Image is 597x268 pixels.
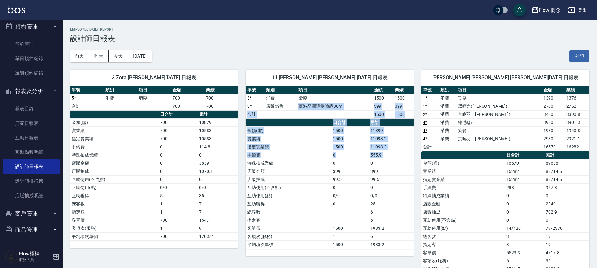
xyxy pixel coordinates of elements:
td: 0 [544,216,589,224]
th: 累計 [369,119,414,127]
td: 1500 [331,135,369,143]
button: 昨天 [89,50,109,62]
td: 1 [331,208,369,216]
td: 店販抽成 [70,167,158,175]
td: 客單價 [70,216,158,224]
td: 蘊洛晶潤護髮噴霧30ml [297,102,372,110]
td: 互助獲得 [70,192,158,200]
td: 88714.5 [544,175,589,183]
td: 客單價 [246,224,331,232]
img: Person [5,250,18,263]
th: 金額 [171,86,205,94]
td: 0/0 [158,183,198,192]
button: save [513,4,526,16]
td: 剪髮 [137,94,171,102]
td: 互助使用(點) [246,192,331,200]
td: 79/2370 [544,224,589,232]
th: 單號 [70,86,104,94]
td: 399 [331,167,369,175]
td: 染髮 [456,126,542,135]
td: 0 [505,208,544,216]
td: 消費 [264,94,297,102]
td: 合計 [70,102,104,110]
td: 16570 [505,159,544,167]
td: 實業績 [421,167,505,175]
td: 3980 [542,118,565,126]
span: 11 [PERSON_NAME] [PERSON_NAME] [DATE] 日報表 [253,75,406,81]
td: 0 [198,151,238,159]
td: 客項次(服務) [421,257,505,265]
td: 6 [369,216,414,224]
td: 11093.2 [369,135,414,143]
h3: 設計師日報表 [70,34,589,43]
td: 555.9 [369,151,414,159]
td: 0 [369,159,414,167]
td: 消費 [439,135,456,143]
td: 平均項次單價 [246,240,331,249]
td: 1983.2 [369,240,414,249]
td: 19 [544,240,589,249]
th: 業績 [565,86,589,94]
th: 類別 [264,86,297,94]
td: 700 [204,94,238,102]
th: 項目 [456,86,542,94]
td: 1070.1 [198,167,238,175]
td: 3 [505,232,544,240]
td: 1390 [542,94,565,102]
td: 700 [158,135,198,143]
td: 700 [171,102,205,110]
td: 1500 [331,224,369,232]
td: 25 [369,200,414,208]
td: 3460 [542,110,565,118]
td: 1940.8 [565,126,589,135]
td: 客項次(服務) [70,224,158,232]
td: 88714.5 [544,167,589,175]
button: [DATE] [128,50,152,62]
td: 1500 [393,94,414,102]
td: 0 [505,200,544,208]
table: a dense table [246,86,414,119]
td: 700 [158,118,198,126]
td: 399 [393,102,414,110]
td: 0/0 [331,192,369,200]
td: 3 [505,240,544,249]
td: 1500 [373,94,393,102]
td: 互助使用(點) [421,224,505,232]
td: 0/0 [198,183,238,192]
td: 16570 [542,143,565,151]
td: 店販金額 [70,159,158,167]
td: 3390.8 [565,110,589,118]
td: 5 [158,192,198,200]
td: 總客數 [246,208,331,216]
button: 報表及分析 [3,83,60,99]
td: 1500 [393,110,414,118]
td: 合計 [421,143,439,151]
td: 總客數 [70,200,158,208]
td: 1376 [565,94,589,102]
td: 指定實業績 [421,175,505,183]
td: 特殊抽成業績 [246,159,331,167]
td: 99.5 [331,175,369,183]
img: Logo [8,6,25,13]
td: 2921.1 [565,135,589,143]
button: 今天 [109,50,128,62]
td: 指定客 [70,208,158,216]
td: 700 [158,232,198,240]
td: 2780 [542,102,565,110]
td: 700 [204,102,238,110]
td: 總客數 [421,232,505,240]
td: 手續費 [70,143,158,151]
td: 縮毛矯正 [456,118,542,126]
th: 業績 [204,86,238,94]
th: 累計 [198,111,238,119]
td: 客單價 [421,249,505,257]
td: 36 [544,257,589,265]
span: 3 Zora [PERSON_NAME][DATE] 日報表 [78,75,231,81]
td: 2752 [565,102,589,110]
td: 5523.3 [505,249,544,257]
td: 0 [158,175,198,183]
td: 0 [198,175,238,183]
h5: Flow櫃檯 [19,251,51,257]
td: 0 [158,159,198,167]
td: 消費 [104,94,138,102]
